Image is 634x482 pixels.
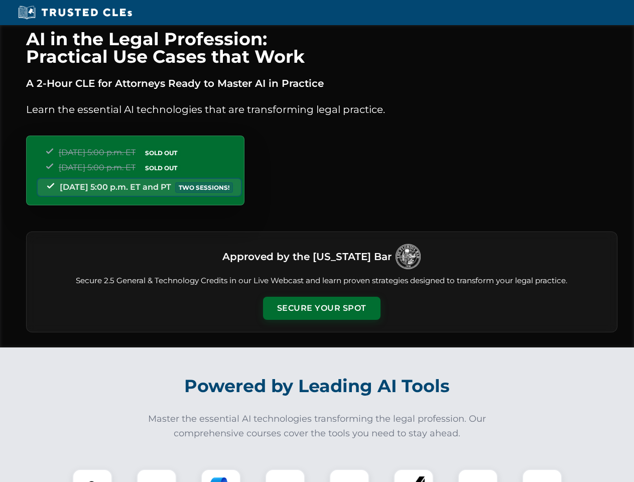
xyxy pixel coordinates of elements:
img: Trusted CLEs [15,5,135,20]
p: A 2-Hour CLE for Attorneys Ready to Master AI in Practice [26,75,617,91]
p: Secure 2.5 General & Technology Credits in our Live Webcast and learn proven strategies designed ... [39,275,605,287]
h3: Approved by the [US_STATE] Bar [222,248,392,266]
h2: Powered by Leading AI Tools [39,369,595,404]
button: Secure Your Spot [263,297,381,320]
img: Logo [396,244,421,269]
span: [DATE] 5:00 p.m. ET [59,148,136,157]
p: Master the essential AI technologies transforming the legal profession. Our comprehensive courses... [142,412,493,441]
span: SOLD OUT [142,163,181,173]
span: [DATE] 5:00 p.m. ET [59,163,136,172]
p: Learn the essential AI technologies that are transforming legal practice. [26,101,617,117]
h1: AI in the Legal Profession: Practical Use Cases that Work [26,30,617,65]
span: SOLD OUT [142,148,181,158]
